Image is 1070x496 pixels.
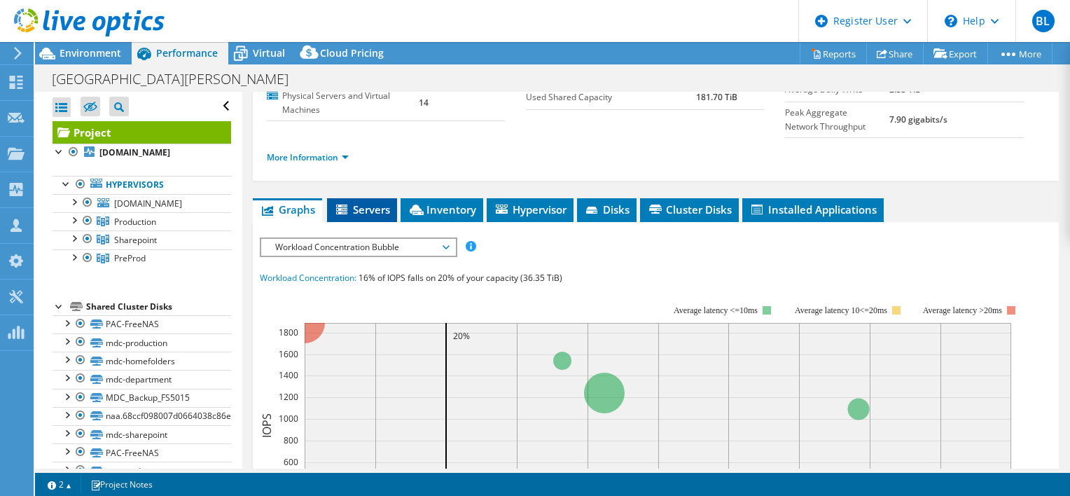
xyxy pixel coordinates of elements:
span: Disks [584,202,630,216]
a: naa.68ccf098007d0664038c86e433e56325 [53,407,231,425]
span: Workload Concentration: [260,272,356,284]
a: Production [53,212,231,230]
span: Servers [334,202,390,216]
a: [DOMAIN_NAME] [53,144,231,162]
text: 1200 [279,391,298,403]
text: 800 [284,434,298,446]
span: [DOMAIN_NAME] [114,198,182,209]
a: Hypervisors [53,176,231,194]
span: Inventory [408,202,476,216]
tspan: Average latency 10<=20ms [795,305,887,315]
span: Production [114,216,156,228]
span: Cluster Disks [647,202,732,216]
text: Average latency >20ms [922,305,1001,315]
a: mdc-sharepoint [53,425,231,443]
a: More Information [267,151,349,163]
label: Peak Aggregate Network Throughput [785,106,889,134]
a: PreProd [53,249,231,268]
span: 16% of IOPS falls on 20% of your capacity (36.35 TiB) [359,272,562,284]
a: pac-production [53,462,231,480]
span: Virtual [253,46,285,60]
text: 1000 [279,413,298,425]
span: Cloud Pricing [320,46,384,60]
text: 1800 [279,326,298,338]
text: 20% [453,330,470,342]
label: Physical Servers and Virtual Machines [267,89,419,117]
label: Used Shared Capacity [526,90,696,104]
svg: \n [945,15,957,27]
span: Hypervisor [494,202,567,216]
a: Project [53,121,231,144]
a: [DOMAIN_NAME] [53,194,231,212]
a: PAC-FreeNAS [53,443,231,462]
span: Performance [156,46,218,60]
span: Graphs [260,202,315,216]
a: MDC_Backup_FS5015 [53,389,231,407]
b: 7.90 gigabits/s [889,113,947,125]
a: mdc-department [53,370,231,388]
span: Installed Applications [749,202,877,216]
text: IOPS [259,413,275,437]
a: Share [866,43,924,64]
span: PreProd [114,252,146,264]
b: 14 [419,97,429,109]
tspan: Average latency <=10ms [674,305,758,315]
a: Reports [800,43,867,64]
div: Shared Cluster Disks [86,298,231,315]
a: mdc-production [53,333,231,352]
span: Workload Concentration Bubble [268,239,448,256]
text: 600 [284,456,298,468]
a: PAC-FreeNAS [53,315,231,333]
a: More [987,43,1052,64]
a: mdc-homefolders [53,352,231,370]
text: 1400 [279,369,298,381]
a: Project Notes [81,476,162,493]
b: 181.70 TiB [696,91,737,103]
span: Sharepoint [114,234,157,246]
h1: [GEOGRAPHIC_DATA][PERSON_NAME] [46,71,310,87]
b: [DOMAIN_NAME] [99,146,170,158]
a: 2 [38,476,81,493]
text: 1600 [279,348,298,360]
span: BL [1032,10,1055,32]
span: Environment [60,46,121,60]
a: Export [923,43,988,64]
b: 2.53 TiB [889,83,921,95]
a: Sharepoint [53,230,231,249]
